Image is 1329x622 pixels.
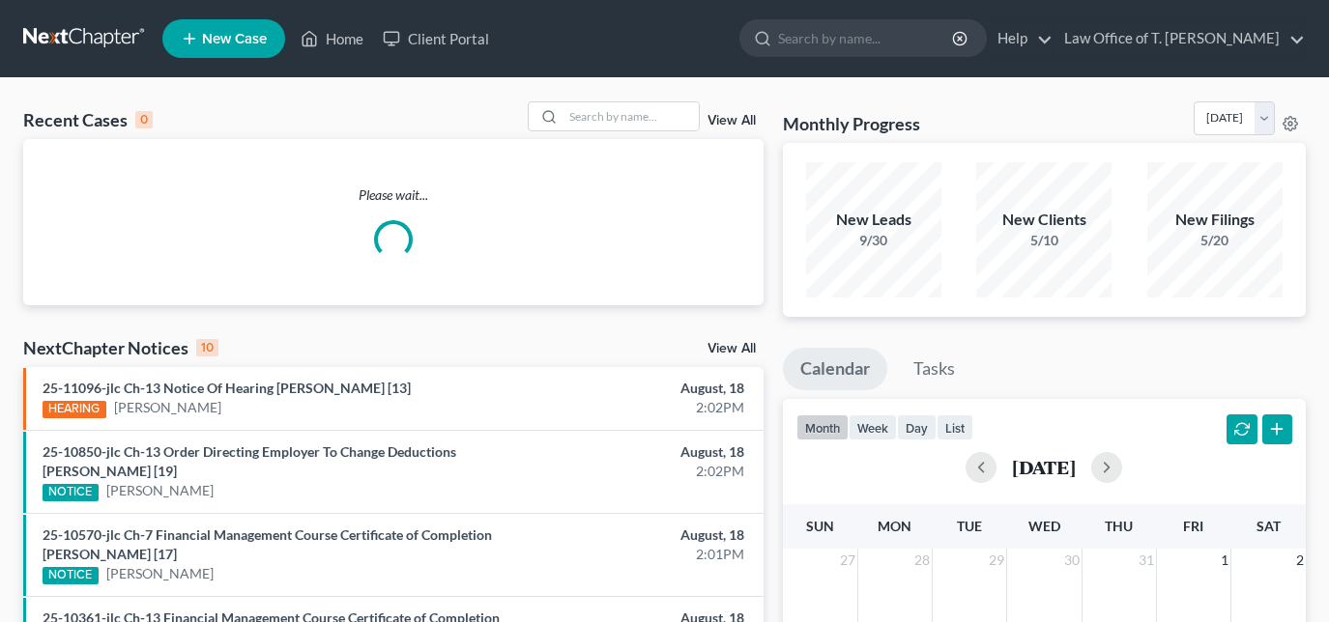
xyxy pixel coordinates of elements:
span: Sat [1257,518,1281,534]
a: Home [291,21,373,56]
a: [PERSON_NAME] [114,398,221,417]
a: View All [708,342,756,355]
span: 1 [1219,549,1230,572]
a: 25-10570-jlc Ch-7 Financial Management Course Certificate of Completion [PERSON_NAME] [17] [43,526,492,562]
span: Mon [878,518,911,534]
a: Help [988,21,1053,56]
a: [PERSON_NAME] [106,481,214,500]
div: NextChapter Notices [23,336,218,359]
button: day [897,414,937,440]
div: 5/20 [1147,231,1283,250]
div: August, 18 [523,379,744,398]
a: Calendar [783,348,887,390]
div: HEARING [43,401,106,418]
a: Law Office of T. [PERSON_NAME] [1055,21,1305,56]
span: Fri [1183,518,1203,534]
a: [PERSON_NAME] [106,564,214,583]
span: 29 [987,549,1006,572]
div: Recent Cases [23,108,153,131]
span: 31 [1137,549,1156,572]
a: Tasks [896,348,972,390]
span: New Case [202,32,267,46]
div: August, 18 [523,442,744,462]
div: August, 18 [523,525,744,545]
span: Tue [957,518,982,534]
div: 0 [135,111,153,128]
span: 27 [838,549,857,572]
div: 2:01PM [523,545,744,564]
a: Client Portal [373,21,499,56]
div: New Clients [976,209,1112,231]
div: New Filings [1147,209,1283,231]
span: 30 [1062,549,1082,572]
div: 2:02PM [523,462,744,481]
div: NOTICE [43,484,99,501]
button: week [849,414,897,440]
div: 2:02PM [523,398,744,417]
div: 5/10 [976,231,1112,250]
a: View All [708,114,756,127]
div: 9/30 [806,231,941,250]
div: New Leads [806,209,941,231]
input: Search by name... [563,102,699,130]
p: Please wait... [23,185,764,205]
span: 2 [1294,549,1306,572]
span: Wed [1028,518,1060,534]
a: 25-11096-jlc Ch-13 Notice Of Hearing [PERSON_NAME] [13] [43,380,411,396]
a: 25-10850-jlc Ch-13 Order Directing Employer To Change Deductions [PERSON_NAME] [19] [43,443,456,479]
div: NOTICE [43,567,99,584]
button: month [796,414,849,440]
div: 10 [196,339,218,356]
h2: [DATE] [1012,457,1076,477]
span: Sun [806,518,834,534]
span: 28 [912,549,932,572]
button: list [937,414,973,440]
span: Thu [1105,518,1133,534]
h3: Monthly Progress [783,112,920,135]
input: Search by name... [778,20,955,56]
